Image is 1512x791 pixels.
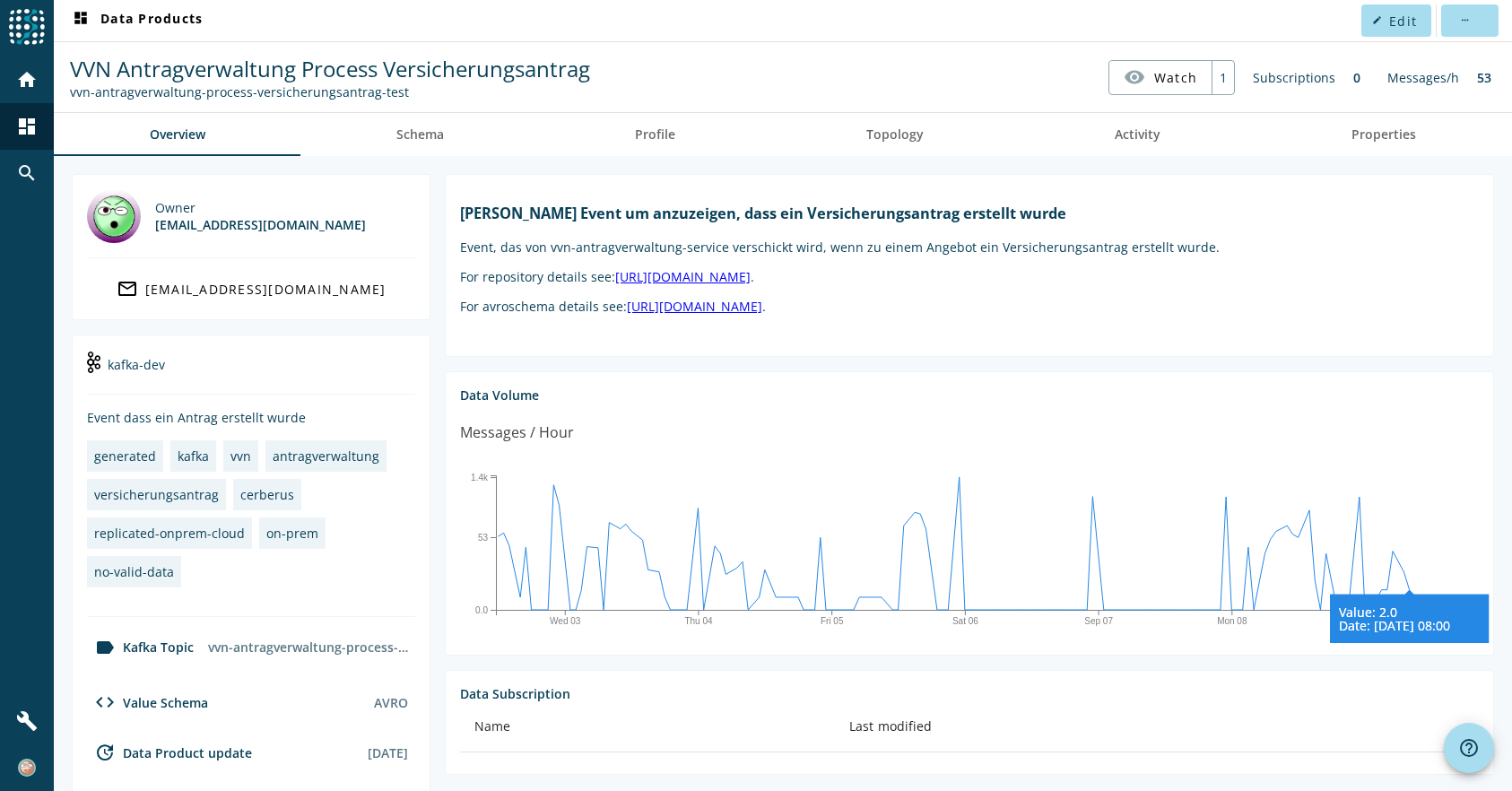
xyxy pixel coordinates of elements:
div: Data Volume [460,387,1479,404]
span: VVN Antragverwaltung Process Versicherungsantrag [70,54,590,83]
div: Subscriptions [1244,60,1344,95]
span: Edit [1389,13,1417,30]
text: 53 [478,532,489,542]
div: Messages/h [1378,60,1468,95]
span: Topology [866,128,924,141]
button: Edit [1361,4,1431,37]
mat-icon: more_horiz [1459,15,1469,25]
div: cerberus [240,486,294,503]
mat-icon: help_outline [1458,737,1480,759]
text: Thu 04 [684,616,713,626]
div: antragverwaltung [273,448,379,465]
div: AVRO [374,694,408,711]
div: kafka [178,448,209,465]
h1: [PERSON_NAME] Event um anzuzeigen, dass ein Versicherungsantrag erstellt wurde [460,204,1479,223]
span: Data Products [70,10,203,31]
div: [EMAIL_ADDRESS][DOMAIN_NAME] [155,216,366,233]
mat-icon: dashboard [70,10,91,31]
div: 0 [1344,60,1369,95]
div: [DATE] [368,744,408,761]
div: 53 [1468,60,1500,95]
div: generated [94,448,156,465]
text: Fri 05 [821,616,844,626]
th: Last modified [835,702,1479,752]
text: 1.4k [471,473,489,482]
span: Schema [396,128,444,141]
img: kafka-dev [87,352,100,373]
mat-icon: home [16,69,38,91]
mat-icon: search [16,162,38,184]
span: Profile [635,128,675,141]
p: Event, das von vvn-antragverwaltung-service verschickt wird, wenn zu einem Angebot ein Versicheru... [460,239,1479,256]
span: Overview [150,128,205,141]
div: vvn-antragverwaltung-process-versicherungsantrag-test [201,631,415,663]
div: Owner [155,199,366,216]
div: Event dass ein Antrag erstellt wurde [87,409,415,426]
div: versicherungsantrag [94,486,219,503]
div: on-prem [266,525,318,542]
div: replicated-onprem-cloud [94,525,245,542]
a: [EMAIL_ADDRESS][DOMAIN_NAME] [87,273,415,305]
div: Kafka Topic [87,637,194,658]
div: vvn [230,448,251,465]
text: 0.0 [475,604,488,614]
text: Sep 07 [1084,616,1113,626]
p: For avroschema details see: . [460,298,1479,315]
div: no-valid-data [94,563,174,580]
text: Wed 03 [550,616,581,626]
a: [URL][DOMAIN_NAME] [627,298,762,315]
tspan: Value: 2.0 [1339,603,1397,620]
p: For repository details see: . [460,268,1479,285]
text: Sat 06 [952,616,978,626]
img: DL_302715@mobi.ch [87,189,141,243]
button: Watch [1109,61,1212,93]
button: Data Products [63,4,210,37]
mat-icon: dashboard [16,116,38,137]
text: Mon 08 [1217,616,1247,626]
tspan: Date: [DATE] 08:00 [1339,617,1450,634]
span: Properties [1351,128,1416,141]
span: Activity [1115,128,1160,141]
mat-icon: visibility [1124,66,1145,88]
a: [URL][DOMAIN_NAME] [615,268,751,285]
mat-icon: update [94,742,116,763]
div: kafka-dev [87,350,415,395]
div: Data Subscription [460,685,1479,702]
img: spoud-logo.svg [9,9,45,45]
div: Data Product update [87,742,252,763]
mat-icon: label [94,637,116,658]
div: Kafka Topic: vvn-antragverwaltung-process-versicherungsantrag-test [70,83,590,100]
div: 1 [1212,61,1234,94]
mat-icon: code [94,691,116,713]
th: Name [460,702,835,752]
mat-icon: edit [1372,15,1382,25]
div: [EMAIL_ADDRESS][DOMAIN_NAME] [145,281,387,298]
mat-icon: build [16,710,38,732]
div: Value Schema [87,691,208,713]
div: Messages / Hour [460,422,574,444]
img: 8006bfb5137ba185ffdf53ea38d26b4d [18,759,36,777]
mat-icon: mail_outline [117,278,138,300]
span: Watch [1154,62,1197,93]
